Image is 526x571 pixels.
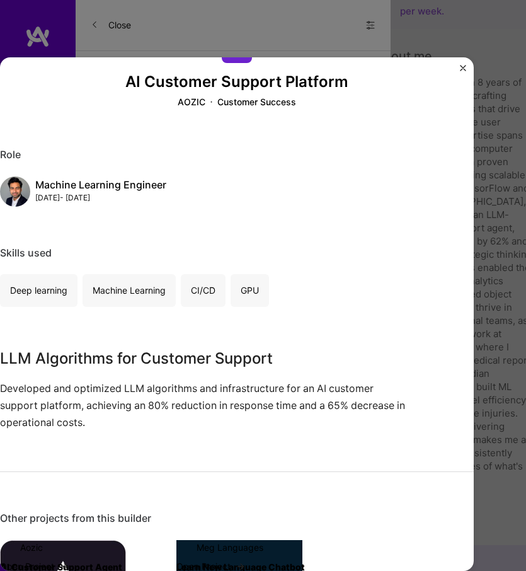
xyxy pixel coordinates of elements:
[231,274,269,307] div: GPU
[83,274,176,307] div: Machine Learning
[210,96,212,108] img: Dot
[178,96,205,108] div: AOZIC
[217,96,296,108] div: Customer Success
[20,541,43,554] div: Aozic
[35,192,166,204] div: [DATE] - [DATE]
[197,541,263,554] div: Meg Languages
[460,65,466,78] button: Close
[35,179,166,192] div: Machine Learning Engineer
[181,274,226,307] div: CI/CD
